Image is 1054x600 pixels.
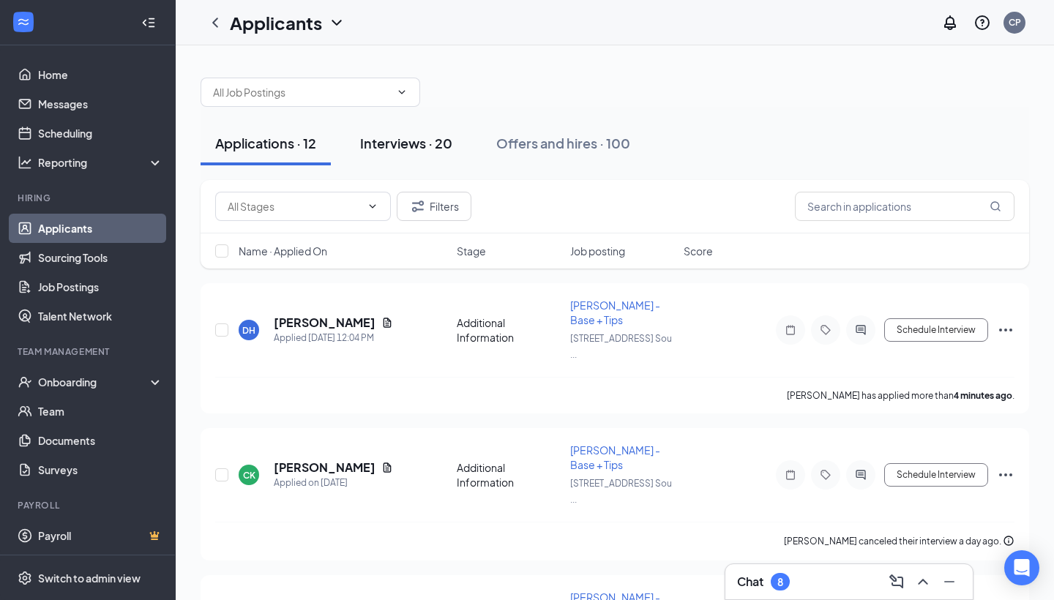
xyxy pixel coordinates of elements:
[852,469,870,481] svg: ActiveChat
[885,570,908,593] button: ComposeMessage
[570,299,660,326] span: [PERSON_NAME] - Base + Tips
[911,570,935,593] button: ChevronUp
[938,570,961,593] button: Minimize
[38,214,163,243] a: Applicants
[997,466,1014,484] svg: Ellipses
[381,317,393,329] svg: Document
[973,14,991,31] svg: QuestionInfo
[954,390,1012,401] b: 4 minutes ago
[570,333,672,360] span: [STREET_ADDRESS] Sou ...
[18,155,32,170] svg: Analysis
[941,14,959,31] svg: Notifications
[777,576,783,588] div: 8
[38,301,163,331] a: Talent Network
[18,571,32,585] svg: Settings
[737,574,763,590] h3: Chat
[38,521,163,550] a: PayrollCrown
[274,460,375,476] h5: [PERSON_NAME]
[997,321,1014,339] svg: Ellipses
[16,15,31,29] svg: WorkstreamLogo
[817,469,834,481] svg: Tag
[274,315,375,331] h5: [PERSON_NAME]
[360,134,452,152] div: Interviews · 20
[570,443,660,471] span: [PERSON_NAME] - Base + Tips
[381,462,393,473] svg: Document
[888,573,905,590] svg: ComposeMessage
[884,318,988,342] button: Schedule Interview
[18,192,160,204] div: Hiring
[141,15,156,30] svg: Collapse
[228,198,361,214] input: All Stages
[38,571,141,585] div: Switch to admin view
[1009,16,1021,29] div: CP
[941,573,958,590] svg: Minimize
[367,200,378,212] svg: ChevronDown
[409,198,427,215] svg: Filter
[817,324,834,336] svg: Tag
[38,426,163,455] a: Documents
[38,397,163,426] a: Team
[38,243,163,272] a: Sourcing Tools
[243,469,255,481] div: CK
[914,573,932,590] svg: ChevronUp
[884,463,988,487] button: Schedule Interview
[787,389,1014,402] p: [PERSON_NAME] has applied more than .
[457,460,561,490] div: Additional Information
[38,89,163,119] a: Messages
[457,315,561,345] div: Additional Information
[1003,535,1014,547] svg: Info
[38,155,164,170] div: Reporting
[782,469,799,481] svg: Note
[457,244,486,258] span: Stage
[274,331,393,345] div: Applied [DATE] 12:04 PM
[852,324,870,336] svg: ActiveChat
[396,86,408,98] svg: ChevronDown
[990,200,1001,212] svg: MagnifyingGlass
[1004,550,1039,585] div: Open Intercom Messenger
[206,14,224,31] svg: ChevronLeft
[684,244,713,258] span: Score
[496,134,630,152] div: Offers and hires · 100
[328,14,345,31] svg: ChevronDown
[38,272,163,301] a: Job Postings
[38,119,163,148] a: Scheduling
[570,478,672,505] span: [STREET_ADDRESS] Sou ...
[38,60,163,89] a: Home
[397,192,471,221] button: Filter Filters
[18,345,160,358] div: Team Management
[239,244,327,258] span: Name · Applied On
[213,84,390,100] input: All Job Postings
[38,375,151,389] div: Onboarding
[18,375,32,389] svg: UserCheck
[795,192,1014,221] input: Search in applications
[242,324,255,337] div: DH
[784,534,1014,549] div: [PERSON_NAME] canceled their interview a day ago.
[38,455,163,484] a: Surveys
[215,134,316,152] div: Applications · 12
[274,476,393,490] div: Applied on [DATE]
[570,244,625,258] span: Job posting
[18,499,160,511] div: Payroll
[782,324,799,336] svg: Note
[230,10,322,35] h1: Applicants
